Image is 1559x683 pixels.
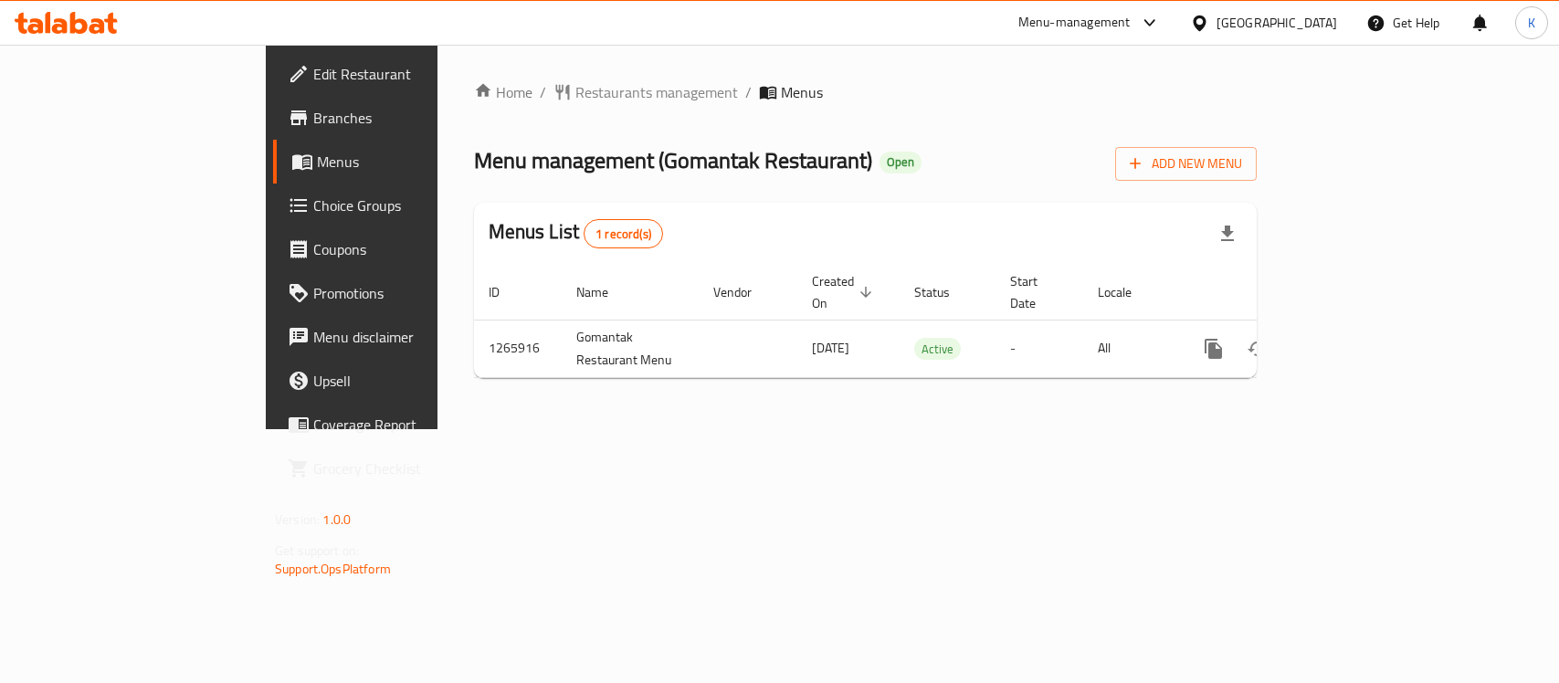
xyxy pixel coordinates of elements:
span: 1.0.0 [322,508,351,531]
td: Gomantak Restaurant Menu [562,320,699,377]
th: Actions [1177,265,1382,320]
a: Choice Groups [273,184,526,227]
a: Promotions [273,271,526,315]
h2: Menus List [489,218,663,248]
div: Open [880,152,922,173]
span: Get support on: [275,539,359,562]
div: Total records count [584,219,663,248]
span: Menu disclaimer [313,326,511,348]
a: Coupons [273,227,526,271]
span: Menus [317,151,511,173]
a: Grocery Checklist [273,447,526,490]
div: [GEOGRAPHIC_DATA] [1217,13,1337,33]
a: Branches [273,96,526,140]
button: Add New Menu [1115,147,1257,181]
span: [DATE] [812,336,849,360]
span: Version: [275,508,320,531]
span: Edit Restaurant [313,63,511,85]
td: All [1083,320,1177,377]
span: Status [914,281,974,303]
span: Active [914,339,961,360]
div: Export file [1206,212,1249,256]
span: Start Date [1010,270,1061,314]
span: Promotions [313,282,511,304]
button: more [1192,327,1236,371]
button: Change Status [1236,327,1280,371]
span: Menu management ( Gomantak Restaurant ) [474,140,872,181]
span: Upsell [313,370,511,392]
a: Coverage Report [273,403,526,447]
span: Vendor [713,281,775,303]
span: Restaurants management [575,81,738,103]
a: Restaurants management [553,81,738,103]
nav: breadcrumb [474,81,1257,103]
div: Active [914,338,961,360]
span: Coverage Report [313,414,511,436]
td: - [995,320,1083,377]
span: Locale [1098,281,1155,303]
span: Branches [313,107,511,129]
a: Edit Restaurant [273,52,526,96]
span: Open [880,154,922,170]
span: K [1528,13,1535,33]
a: Menus [273,140,526,184]
li: / [745,81,752,103]
span: Grocery Checklist [313,457,511,479]
table: enhanced table [474,265,1382,378]
span: Coupons [313,238,511,260]
a: Upsell [273,359,526,403]
span: Menus [781,81,823,103]
a: Menu disclaimer [273,315,526,359]
span: ID [489,281,523,303]
span: 1 record(s) [585,226,662,243]
a: Support.OpsPlatform [275,557,391,581]
span: Name [576,281,632,303]
span: Choice Groups [313,194,511,216]
span: Add New Menu [1130,152,1242,175]
span: Created On [812,270,878,314]
div: Menu-management [1018,12,1131,34]
li: / [540,81,546,103]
